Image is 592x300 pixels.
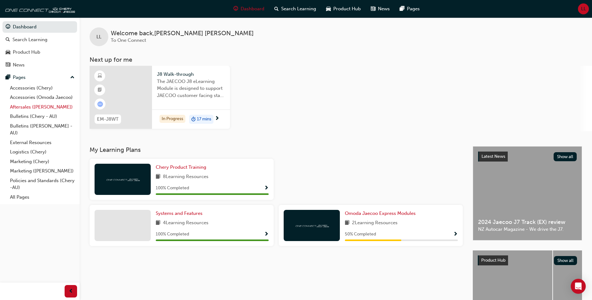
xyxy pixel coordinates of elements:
a: Latest NewsShow all2024 Jaecoo J7 Track (EX) reviewNZ Autocar Magazine - We drive the J7. [473,146,582,240]
button: Show Progress [264,230,269,238]
span: book-icon [345,219,350,227]
span: pages-icon [400,5,404,13]
a: guage-iconDashboard [228,2,269,15]
span: 8 Learning Resources [163,173,208,181]
a: Bulletins ([PERSON_NAME] - AU) [7,121,77,138]
span: news-icon [371,5,375,13]
div: Pages [13,74,26,81]
button: DashboardSearch LearningProduct HubNews [2,20,77,72]
img: oneconnect [3,2,75,15]
span: Pages [407,5,420,12]
a: Logistics (Chery) [7,147,77,157]
a: Search Learning [2,34,77,46]
span: 2024 Jaecoo J7 Track (EX) review [478,219,577,226]
a: Latest NewsShow all [478,152,577,162]
div: Open Intercom Messenger [571,279,586,294]
span: book-icon [156,173,160,181]
span: up-icon [70,74,75,82]
span: News [378,5,390,12]
span: Product Hub [333,5,361,12]
span: pages-icon [6,75,10,80]
span: Chery Product Training [156,164,206,170]
span: Welcome back , [PERSON_NAME] [PERSON_NAME] [111,30,254,37]
span: car-icon [6,50,10,55]
span: 100 % Completed [156,185,189,192]
span: guage-icon [233,5,238,13]
div: Product Hub [13,49,40,56]
div: News [13,61,25,69]
span: duration-icon [191,115,196,123]
span: car-icon [326,5,331,13]
div: In Progress [159,115,185,123]
a: Product Hub [2,46,77,58]
span: LL [96,33,101,41]
span: next-icon [215,116,219,122]
a: search-iconSearch Learning [269,2,321,15]
a: External Resources [7,138,77,148]
span: 50 % Completed [345,231,376,238]
a: Chery Product Training [156,164,209,171]
a: Bulletins (Chery - AU) [7,112,77,121]
span: The JAECOO J8 eLearning Module is designed to support JAECOO customer facing staff with the produ... [157,78,225,99]
button: Show all [554,256,577,265]
span: Show Progress [264,232,269,237]
button: Show Progress [264,184,269,192]
a: Accessories (Chery) [7,83,77,93]
span: Show Progress [453,232,458,237]
span: guage-icon [6,24,10,30]
span: 4 Learning Resources [163,219,208,227]
div: Search Learning [12,36,47,43]
a: EM-J8WTJ8 Walk-throughThe JAECOO J8 eLearning Module is designed to support JAECOO customer facin... [90,66,230,129]
a: Accessories (Omoda Jaecoo) [7,93,77,102]
a: pages-iconPages [395,2,425,15]
button: LL [578,3,589,14]
button: Show all [554,152,577,161]
span: Omoda Jaecoo Express Modules [345,210,416,216]
a: Omoda Jaecoo Express Modules [345,210,418,217]
span: prev-icon [69,288,73,295]
img: oneconnect [295,222,329,228]
a: News [2,59,77,71]
button: Show Progress [453,230,458,238]
button: Pages [2,72,77,83]
span: Product Hub [481,258,506,263]
img: oneconnect [105,176,140,182]
a: Marketing ([PERSON_NAME]) [7,166,77,176]
span: LL [581,5,586,12]
a: Marketing (Chery) [7,157,77,167]
h3: My Learning Plans [90,146,463,153]
a: Dashboard [2,21,77,33]
h3: Next up for me [80,56,592,63]
a: car-iconProduct Hub [321,2,366,15]
span: Show Progress [264,186,269,191]
a: Policies and Standards (Chery -AU) [7,176,77,192]
a: All Pages [7,192,77,202]
span: learningRecordVerb_ATTEMPT-icon [97,101,103,107]
span: To One Connect [111,37,146,43]
span: J8 Walk-through [157,71,225,78]
span: Systems and Features [156,210,203,216]
span: learningResourceType_ELEARNING-icon [98,72,102,80]
span: 100 % Completed [156,231,189,238]
span: Search Learning [281,5,316,12]
span: 17 mins [197,116,211,123]
span: Latest News [482,154,505,159]
span: Dashboard [241,5,264,12]
span: 2 Learning Resources [352,219,398,227]
a: news-iconNews [366,2,395,15]
span: NZ Autocar Magazine - We drive the J7. [478,226,577,233]
span: EM-J8WT [97,116,119,123]
a: Aftersales ([PERSON_NAME]) [7,102,77,112]
span: book-icon [156,219,160,227]
span: news-icon [6,62,10,68]
span: booktick-icon [98,86,102,94]
a: Product HubShow all [478,255,577,265]
span: search-icon [6,37,10,43]
a: Systems and Features [156,210,205,217]
span: search-icon [274,5,279,13]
